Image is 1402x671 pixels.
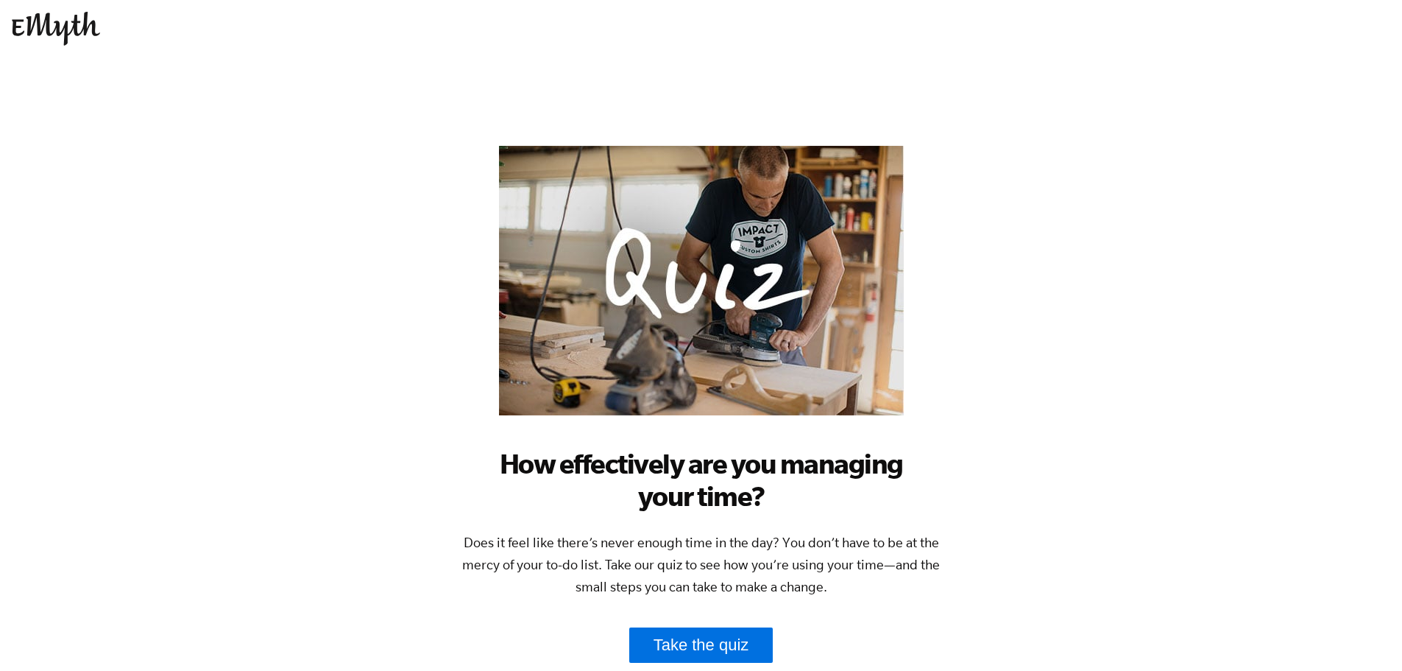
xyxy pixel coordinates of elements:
[629,628,773,663] a: Take the quiz
[1328,600,1402,671] iframe: Chat Widget
[459,532,944,598] p: Does it feel like there’s never enough time in the day? You don’t have to be at the mercy of your...
[459,447,944,512] h1: How effectively are you managing your time?
[12,12,100,46] img: EMyth
[499,146,904,415] img: time-management-quiz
